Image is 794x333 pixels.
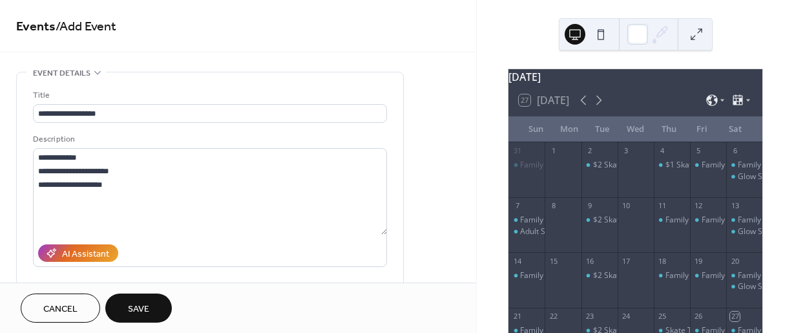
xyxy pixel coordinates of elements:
div: Family Skate [654,270,690,281]
div: Tue [585,116,619,142]
div: 1 [548,146,558,156]
div: $2 Skate [581,270,618,281]
div: 31 [512,146,522,156]
div: Sat [718,116,752,142]
div: $2 Skate [581,160,618,171]
div: Glow Skate [726,171,762,182]
div: 20 [730,256,740,266]
div: 5 [694,146,704,156]
div: 18 [658,256,667,266]
div: Family Glow Skate [702,215,767,226]
div: Family Deal Skate [508,160,545,171]
div: 3 [622,146,631,156]
div: 25 [658,312,667,321]
div: 16 [585,256,595,266]
div: Wed [619,116,653,142]
div: Family Skate [665,270,711,281]
div: Adult Skate [520,226,561,237]
div: Glow Skate [726,281,762,292]
div: 14 [512,256,522,266]
button: AI Assistant [38,244,118,262]
div: 23 [585,312,595,321]
div: 13 [730,201,740,211]
div: Glow Skate [738,281,778,292]
div: 19 [694,256,704,266]
div: Family Deal Skate [508,215,545,226]
div: $2 Skate [593,215,624,226]
div: Title [33,89,384,102]
div: $1 Skate [654,160,690,171]
div: Family Skate [738,215,783,226]
div: Glow Skate [738,171,778,182]
div: Family Skate [726,215,762,226]
div: Family Skate [654,215,690,226]
div: Fri [685,116,719,142]
div: 27 [730,312,740,321]
div: Family Glow Skate [690,160,726,171]
div: 8 [548,201,558,211]
div: Description [33,133,384,146]
div: 6 [730,146,740,156]
div: Family Skate [726,160,762,171]
div: Family Skate [738,270,783,281]
div: Family Deal Skate [508,270,545,281]
div: $2 Skate [581,215,618,226]
div: Family Skate [665,215,711,226]
span: Cancel [43,303,78,316]
a: Events [16,14,56,39]
button: Save [105,294,172,323]
div: 7 [512,201,522,211]
div: 12 [694,201,704,211]
div: 15 [548,256,558,266]
div: 2 [585,146,595,156]
div: $2 Skate [593,270,624,281]
div: Family Glow Skate [702,160,767,171]
div: Family Glow Skate [690,215,726,226]
div: 17 [622,256,631,266]
div: 10 [622,201,631,211]
div: Sun [519,116,552,142]
div: Glow Skate [726,226,762,237]
div: 11 [658,201,667,211]
div: Family Deal Skate [520,270,584,281]
div: $1 Skate [665,160,696,171]
div: 24 [622,312,631,321]
span: Event details [33,67,90,80]
div: 26 [694,312,704,321]
div: Family Skate [726,270,762,281]
div: Family Glow Skate [690,270,726,281]
div: $2 Skate [593,160,624,171]
div: Family Deal Skate [520,160,584,171]
button: Cancel [21,294,100,323]
span: / Add Event [56,14,116,39]
div: 9 [585,201,595,211]
div: 4 [658,146,667,156]
div: 22 [548,312,558,321]
span: Save [128,303,149,316]
div: Mon [552,116,586,142]
div: AI Assistant [62,248,109,261]
div: Family Skate [738,160,783,171]
div: Family Deal Skate [520,215,584,226]
div: Thu [652,116,685,142]
div: Family Glow Skate [702,270,767,281]
div: Adult Skate [508,226,545,237]
div: 21 [512,312,522,321]
div: [DATE] [508,69,762,85]
div: Glow Skate [738,226,778,237]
